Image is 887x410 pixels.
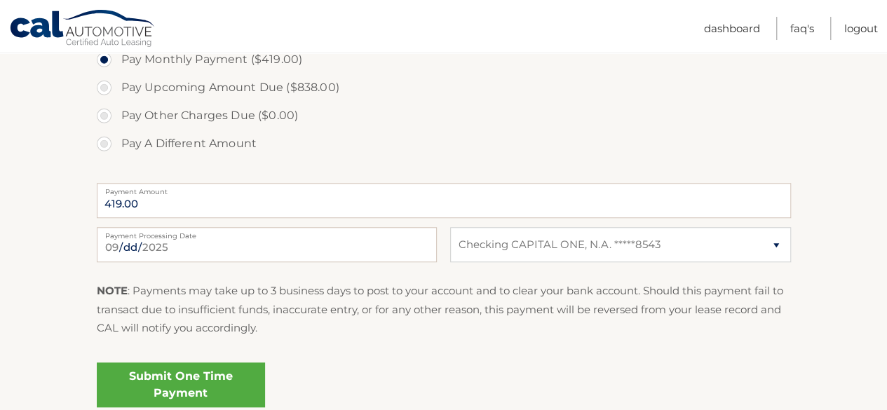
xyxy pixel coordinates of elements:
[97,227,437,262] input: Payment Date
[97,183,791,218] input: Payment Amount
[97,227,437,238] label: Payment Processing Date
[790,17,814,40] a: FAQ's
[97,183,791,194] label: Payment Amount
[704,17,760,40] a: Dashboard
[97,130,791,158] label: Pay A Different Amount
[97,74,791,102] label: Pay Upcoming Amount Due ($838.00)
[97,282,791,337] p: : Payments may take up to 3 business days to post to your account and to clear your bank account....
[97,362,265,407] a: Submit One Time Payment
[844,17,878,40] a: Logout
[97,46,791,74] label: Pay Monthly Payment ($419.00)
[9,9,156,50] a: Cal Automotive
[97,102,791,130] label: Pay Other Charges Due ($0.00)
[97,284,128,297] strong: NOTE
